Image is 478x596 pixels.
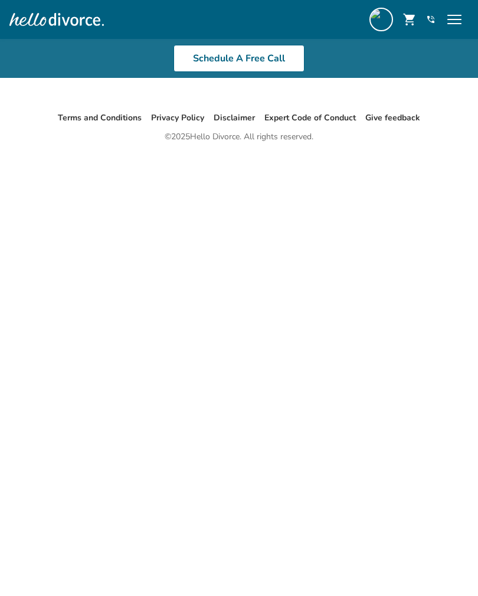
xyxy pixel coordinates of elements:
a: Expert Code of Conduct [264,112,356,123]
li: Give feedback [365,111,420,125]
div: © 2025 Hello Divorce. All rights reserved. [165,130,313,144]
a: Terms and Conditions [58,112,142,123]
span: shopping_cart [402,12,417,27]
li: Disclaimer [214,111,255,125]
a: Schedule A Free Call [173,45,305,72]
img: aroundthepony88@gmail.com [369,8,393,31]
a: phone_in_talk [426,15,436,24]
span: menu [445,10,464,29]
a: Privacy Policy [151,112,204,123]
